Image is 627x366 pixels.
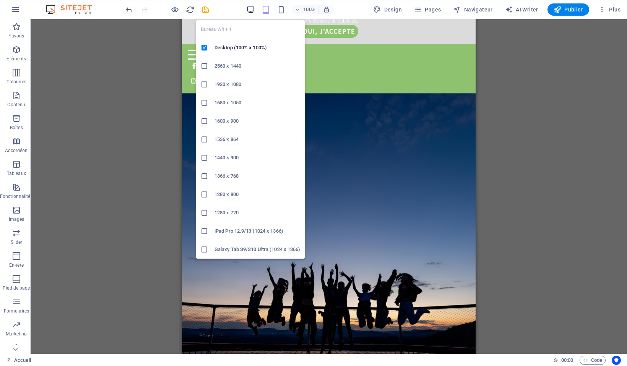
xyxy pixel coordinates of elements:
[598,6,621,13] span: Plus
[373,6,402,13] span: Design
[124,5,133,14] button: undo
[214,208,300,217] h6: 1280 x 720
[9,262,24,268] p: En-tête
[6,356,31,365] a: Cliquez pour annuler la sélection. Double-cliquez pour ouvrir Pages.
[214,135,300,144] h6: 1536 x 864
[214,190,300,199] h6: 1280 x 800
[505,6,538,13] span: AI Writer
[214,62,300,71] h6: 2560 x 1440
[561,356,573,365] span: 00 00
[214,172,300,181] h6: 1366 x 768
[201,5,210,14] i: Enregistrer (Ctrl+S)
[7,170,26,177] p: Tableaux
[4,308,29,314] p: Formulaires
[411,3,444,16] button: Pages
[214,80,300,89] h6: 1920 x 1080
[553,356,573,365] h6: Durée de la session
[370,3,405,16] button: Design
[214,245,300,254] h6: Galaxy Tab S9/S10 Ultra (1024 x 1366)
[125,5,133,14] i: Annuler : Modifier l'axe principal (Ctrl+Z)
[554,6,583,13] span: Publier
[6,79,26,85] p: Colonnes
[414,6,441,13] span: Pages
[6,331,27,337] p: Marketing
[214,153,300,162] h6: 1440 × 900
[502,3,541,16] button: AI Writer
[292,5,319,14] button: 100%
[612,356,621,365] button: Usercentrics
[6,56,26,62] p: Éléments
[370,3,405,16] div: Design (Ctrl+Alt+Y)
[11,239,23,245] p: Slider
[580,356,606,365] button: Code
[567,357,568,363] span: :
[214,117,300,126] h6: 1600 x 900
[10,125,23,131] p: Boîtes
[201,5,210,14] button: save
[547,3,589,16] button: Publier
[450,3,495,16] button: Navigateur
[214,43,300,52] h6: Desktop (100% x 100%)
[5,147,28,154] p: Accordéon
[595,3,624,16] button: Plus
[214,98,300,107] h6: 1680 x 1050
[583,356,602,365] span: Code
[44,5,101,14] img: Editor Logo
[453,6,492,13] span: Navigateur
[7,102,25,108] p: Contenu
[9,216,24,222] p: Images
[186,5,195,14] i: Actualiser la page
[323,6,330,13] i: Lors du redimensionnement, ajuster automatiquement le niveau de zoom en fonction de l'appareil sé...
[3,285,30,291] p: Pied de page
[214,227,300,236] h6: iPad Pro 12.9/13 (1024 x 1366)
[170,5,179,14] button: Cliquez ici pour quitter le mode Aperçu et poursuivre l'édition.
[8,33,24,39] p: Favoris
[303,5,315,14] h6: 100%
[185,5,195,14] button: reload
